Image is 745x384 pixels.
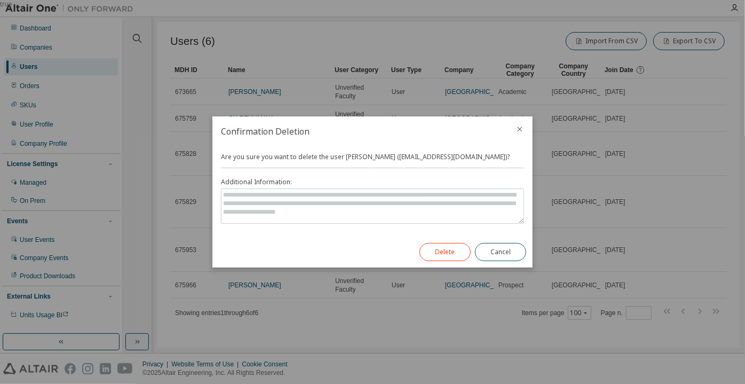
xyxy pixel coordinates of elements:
[221,178,524,186] label: Additional Information:
[212,116,507,146] h2: Confirmation Deletion
[516,125,524,134] button: close
[419,243,471,261] button: Delete
[221,153,524,224] div: Are you sure you want to delete the user [PERSON_NAME] ([EMAIL_ADDRESS][DOMAIN_NAME])?
[475,243,526,261] button: Cancel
